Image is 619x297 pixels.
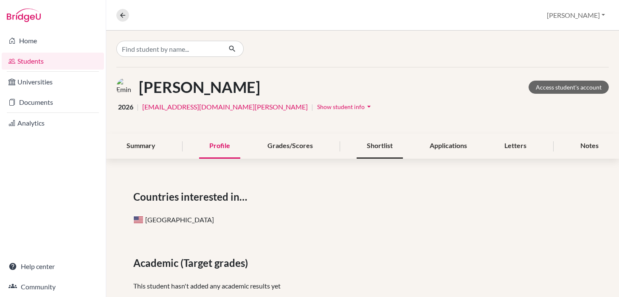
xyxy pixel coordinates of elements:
span: United States of America [133,216,143,224]
span: Academic (Target grades) [133,255,251,271]
a: Documents [2,94,104,111]
div: Notes [570,134,609,159]
button: [PERSON_NAME] [543,7,609,23]
span: | [137,102,139,112]
button: Show student infoarrow_drop_down [317,100,374,113]
a: Analytics [2,115,104,132]
p: This student hasn't added any academic results yet [133,281,592,291]
span: Show student info [317,103,365,110]
a: Community [2,278,104,295]
img: Emin Movsumov's avatar [116,78,135,97]
i: arrow_drop_down [365,102,373,111]
div: Letters [494,134,537,159]
span: 2026 [118,102,133,112]
span: | [311,102,313,112]
div: Shortlist [357,134,403,159]
span: [GEOGRAPHIC_DATA] [133,216,214,224]
img: Bridge-U [7,8,41,22]
a: [EMAIL_ADDRESS][DOMAIN_NAME][PERSON_NAME] [142,102,308,112]
span: Countries interested in… [133,189,250,205]
a: Help center [2,258,104,275]
div: Profile [199,134,240,159]
input: Find student by name... [116,41,222,57]
a: Students [2,53,104,70]
a: Home [2,32,104,49]
a: Universities [2,73,104,90]
div: Applications [419,134,477,159]
div: Summary [116,134,166,159]
a: Access student's account [529,81,609,94]
div: Grades/Scores [257,134,323,159]
h1: [PERSON_NAME] [139,78,260,96]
